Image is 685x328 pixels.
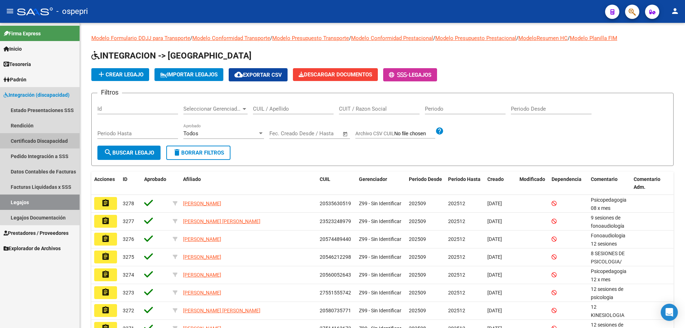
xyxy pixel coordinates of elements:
span: Z99 - Sin Identificar [359,201,401,206]
span: 202509 [409,272,426,278]
span: Psicopedagogia 12 x mes septiembre/diciembre2025 Lic. Bustos Juliana [591,268,632,307]
span: - ospepri [56,4,88,19]
span: [PERSON_NAME] [183,254,221,260]
span: Modificado [519,176,545,182]
div: Open Intercom Messenger [661,304,678,321]
span: [DATE] [487,290,502,296]
span: Creado [487,176,504,182]
span: Todos [183,130,198,137]
span: [DATE] [487,272,502,278]
a: Modelo Conformidad Transporte [192,35,270,41]
mat-icon: assignment [101,252,110,261]
span: Exportar CSV [234,72,282,78]
span: [DATE] [487,218,502,224]
span: [PERSON_NAME] [183,272,221,278]
span: Padrón [4,76,26,84]
span: 20574489440 [320,236,351,242]
span: [PERSON_NAME] [183,201,221,206]
span: Aprobado [144,176,166,182]
input: Fecha fin [305,130,339,137]
a: Modelo Conformidad Prestacional [351,35,433,41]
span: [PERSON_NAME] [183,290,221,296]
mat-icon: assignment [101,270,110,279]
span: 20546212298 [320,254,351,260]
button: Crear Legajo [91,68,149,81]
span: [PERSON_NAME] [PERSON_NAME] [183,308,260,313]
span: Z99 - Sin Identificar [359,290,401,296]
span: 3276 [123,236,134,242]
datatable-header-cell: Periodo Desde [406,172,445,195]
a: ModeloResumen HC [518,35,568,41]
span: 3278 [123,201,134,206]
mat-icon: person [671,7,679,15]
datatable-header-cell: Comentario [588,172,631,195]
mat-icon: assignment [101,306,110,314]
datatable-header-cell: Periodo Hasta [445,172,484,195]
span: [PERSON_NAME] [183,236,221,242]
span: [DATE] [487,236,502,242]
button: Open calendar [341,130,350,138]
span: Archivo CSV CUIL [355,131,394,136]
datatable-header-cell: Creado [484,172,517,195]
span: Comentario [591,176,618,182]
mat-icon: delete [173,148,181,157]
input: Fecha inicio [269,130,298,137]
span: Z99 - Sin Identificar [359,308,401,313]
span: 202512 [448,236,465,242]
span: CUIL [320,176,330,182]
mat-icon: assignment [101,199,110,207]
button: Borrar Filtros [166,146,230,160]
button: IMPORTAR LEGAJOS [154,68,223,81]
span: 3273 [123,290,134,296]
mat-icon: help [435,127,444,135]
a: Modelo Planilla FIM [570,35,617,41]
span: 20580735771 [320,308,351,313]
span: 202509 [409,218,426,224]
span: Z99 - Sin Identificar [359,236,401,242]
button: -Legajos [383,68,437,81]
span: 20560052643 [320,272,351,278]
span: 27551555742 [320,290,351,296]
a: Modelo Formulario DDJJ para Transporte [91,35,190,41]
span: Seleccionar Gerenciador [183,106,241,112]
span: Buscar Legajo [104,150,154,156]
span: Comentario Adm. [634,176,660,190]
span: ID [123,176,127,182]
a: Modelo Presupuesto Prestacional [435,35,516,41]
span: Acciones [94,176,115,182]
span: [DATE] [487,254,502,260]
input: Archivo CSV CUIL [394,131,435,137]
mat-icon: assignment [101,234,110,243]
datatable-header-cell: Modificado [517,172,549,195]
span: IMPORTAR LEGAJOS [160,71,218,78]
span: 202509 [409,290,426,296]
span: Periodo Desde [409,176,442,182]
span: 202509 [409,236,426,242]
span: Firma Express [4,30,41,37]
span: Z99 - Sin Identificar [359,218,401,224]
span: Gerenciador [359,176,387,182]
span: [DATE] [487,308,502,313]
span: Afiliado [183,176,201,182]
span: Borrar Filtros [173,150,224,156]
h3: Filtros [97,87,122,97]
datatable-header-cell: Comentario Adm. [631,172,674,195]
span: [DATE] [487,201,502,206]
span: 23523248979 [320,218,351,224]
span: 202512 [448,254,465,260]
button: Buscar Legajo [97,146,161,160]
span: Legajos [409,72,431,78]
span: Z99 - Sin Identificar [359,254,401,260]
a: Modelo Presupuesto Transporte [272,35,349,41]
span: 202509 [409,201,426,206]
span: Inicio [4,45,22,53]
datatable-header-cell: Aprobado [141,172,170,195]
span: Integración (discapacidad) [4,91,70,99]
span: Z99 - Sin Identificar [359,272,401,278]
span: Descargar Documentos [299,71,372,78]
mat-icon: add [97,70,106,79]
span: 202512 [448,201,465,206]
datatable-header-cell: Dependencia [549,172,588,195]
span: Periodo Hasta [448,176,481,182]
span: 202512 [448,308,465,313]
